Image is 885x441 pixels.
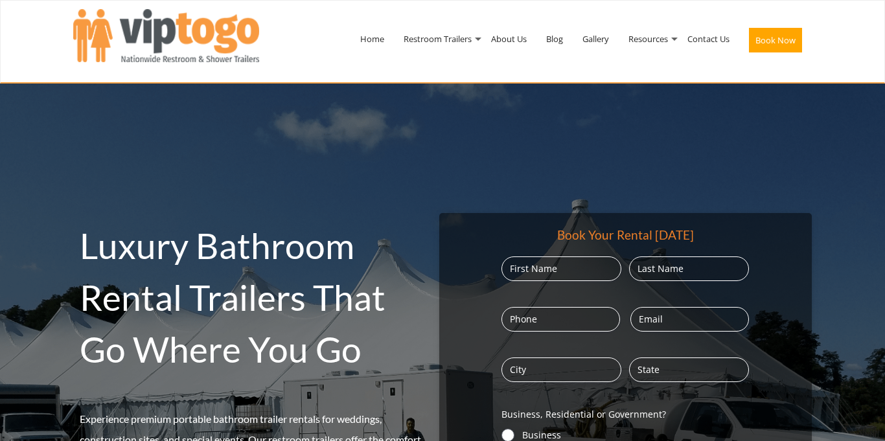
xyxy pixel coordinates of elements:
a: Resources [619,5,678,73]
div: Book Your Rental [DATE] [557,226,694,243]
button: Book Now [749,28,802,52]
input: Last Name [629,256,749,281]
input: Phone [501,307,620,332]
input: City [501,357,621,382]
input: First Name [501,256,621,281]
a: Gallery [573,5,619,73]
a: Book Now [739,5,812,80]
a: About Us [481,5,536,73]
a: Home [351,5,394,73]
legend: Business, Residential or Government? [501,408,666,421]
a: Blog [536,5,573,73]
a: Contact Us [678,5,739,73]
a: Restroom Trailers [394,5,481,73]
input: State [629,357,749,382]
input: Email [630,307,749,332]
h2: Luxury Bathroom Rental Trailers That Go Where You Go [80,220,433,375]
img: VIPTOGO [73,9,259,62]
